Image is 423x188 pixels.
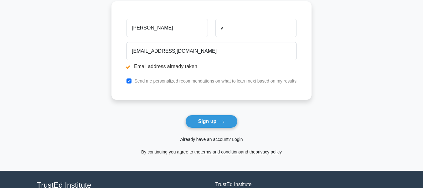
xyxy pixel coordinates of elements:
a: Already have an account? Login [180,137,243,142]
div: By continuing you agree to the and the [108,148,315,156]
input: First name [126,19,208,37]
a: terms and conditions [200,149,241,154]
li: Email address already taken [126,63,297,70]
label: Send me personalized recommendations on what to learn next based on my results [134,78,297,83]
input: Last name [215,19,297,37]
input: Email [126,42,297,60]
button: Sign up [185,115,238,128]
a: privacy policy [255,149,282,154]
